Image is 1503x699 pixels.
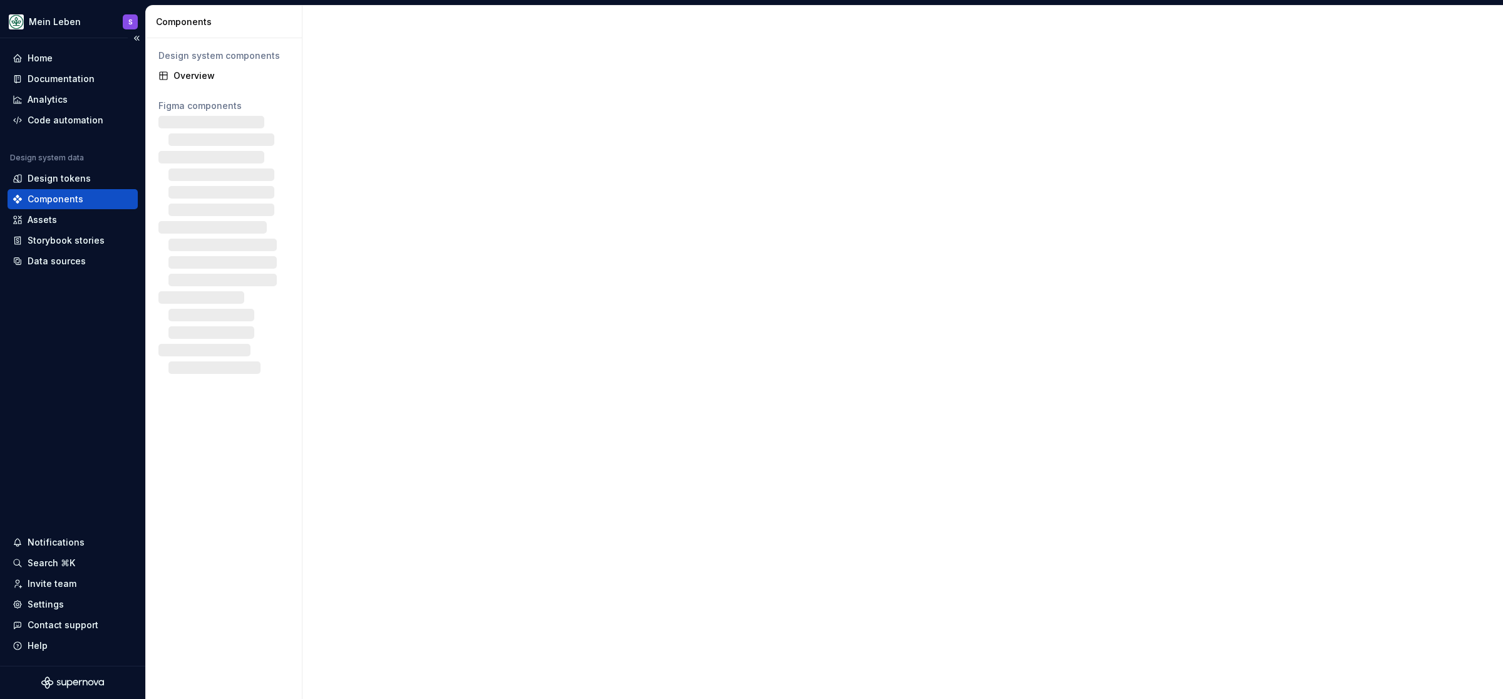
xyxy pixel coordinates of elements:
[10,153,84,163] div: Design system data
[8,189,138,209] a: Components
[28,234,105,247] div: Storybook stories
[8,48,138,68] a: Home
[8,574,138,594] a: Invite team
[28,557,75,569] div: Search ⌘K
[28,172,91,185] div: Design tokens
[8,69,138,89] a: Documentation
[128,17,133,27] div: S
[28,193,83,205] div: Components
[28,619,98,631] div: Contact support
[9,14,24,29] img: df5db9ef-aba0-4771-bf51-9763b7497661.png
[8,251,138,271] a: Data sources
[158,100,289,112] div: Figma components
[3,8,143,35] button: Mein LebenS
[158,49,289,62] div: Design system components
[8,110,138,130] a: Code automation
[8,210,138,230] a: Assets
[8,230,138,251] a: Storybook stories
[29,16,81,28] div: Mein Leben
[28,598,64,611] div: Settings
[8,553,138,573] button: Search ⌘K
[8,636,138,656] button: Help
[8,532,138,552] button: Notifications
[153,66,294,86] a: Overview
[28,93,68,106] div: Analytics
[28,536,85,549] div: Notifications
[41,676,104,689] svg: Supernova Logo
[28,73,95,85] div: Documentation
[28,214,57,226] div: Assets
[173,70,289,82] div: Overview
[8,594,138,614] a: Settings
[28,114,103,127] div: Code automation
[8,168,138,189] a: Design tokens
[28,52,53,65] div: Home
[28,639,48,652] div: Help
[28,577,76,590] div: Invite team
[128,29,145,47] button: Collapse sidebar
[28,255,86,267] div: Data sources
[8,615,138,635] button: Contact support
[8,90,138,110] a: Analytics
[156,16,297,28] div: Components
